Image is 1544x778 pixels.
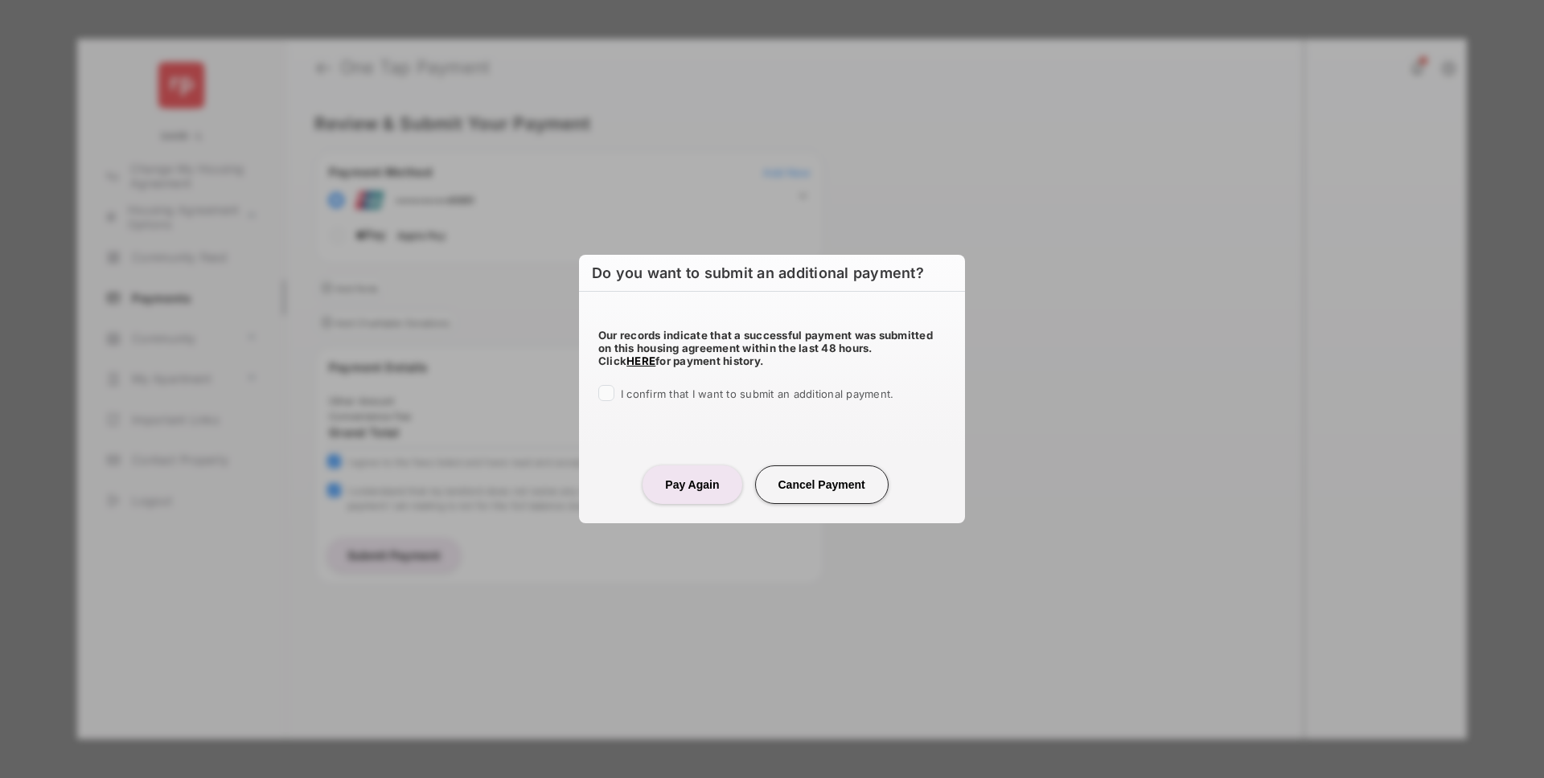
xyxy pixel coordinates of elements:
[621,387,893,400] span: I confirm that I want to submit an additional payment.
[598,329,946,367] h5: Our records indicate that a successful payment was submitted on this housing agreement within the...
[626,354,655,367] a: HERE
[643,465,741,504] button: Pay Again
[579,255,965,292] h6: Do you want to submit an additional payment?
[755,465,889,504] button: Cancel Payment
